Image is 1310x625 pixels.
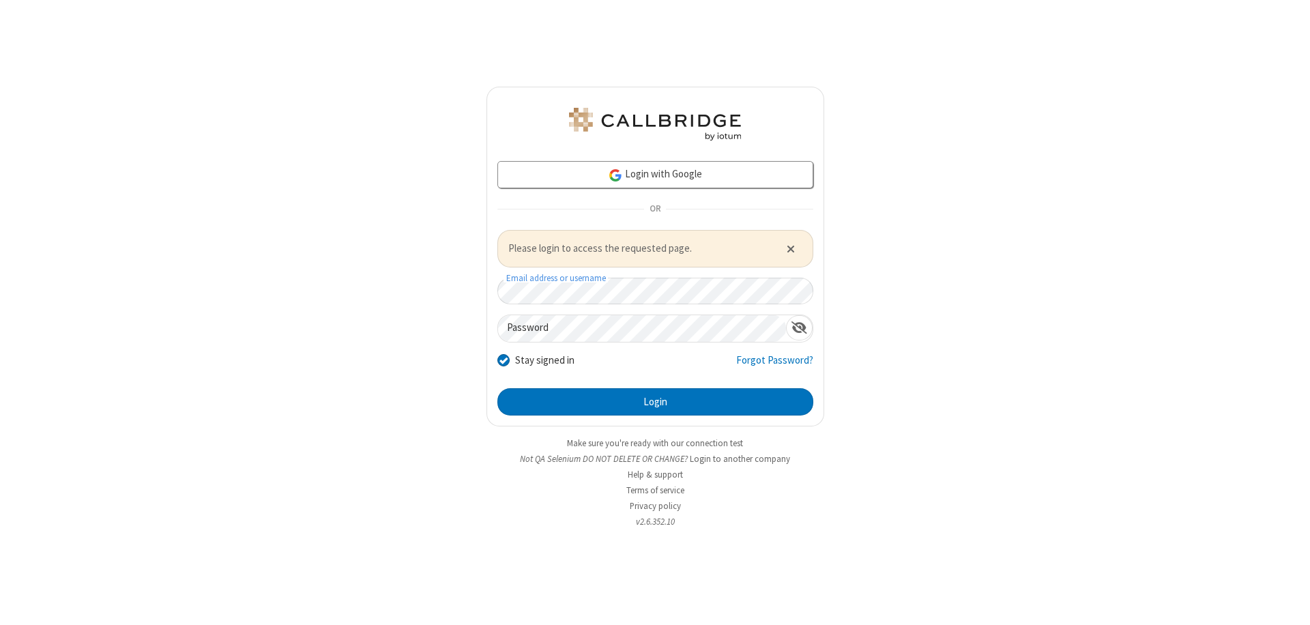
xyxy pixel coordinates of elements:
[690,452,790,465] button: Login to another company
[497,278,813,304] input: Email address or username
[736,353,813,379] a: Forgot Password?
[486,452,824,465] li: Not QA Selenium DO NOT DELETE OR CHANGE?
[486,515,824,528] li: v2.6.352.10
[508,241,770,257] span: Please login to access the requested page.
[628,469,683,480] a: Help & support
[566,108,744,141] img: QA Selenium DO NOT DELETE OR CHANGE
[498,315,786,342] input: Password
[497,161,813,188] a: Login with Google
[630,500,681,512] a: Privacy policy
[626,484,684,496] a: Terms of service
[567,437,743,449] a: Make sure you're ready with our connection test
[786,315,813,340] div: Show password
[779,238,802,259] button: Close alert
[515,353,574,368] label: Stay signed in
[644,200,666,219] span: OR
[497,388,813,416] button: Login
[608,168,623,183] img: google-icon.png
